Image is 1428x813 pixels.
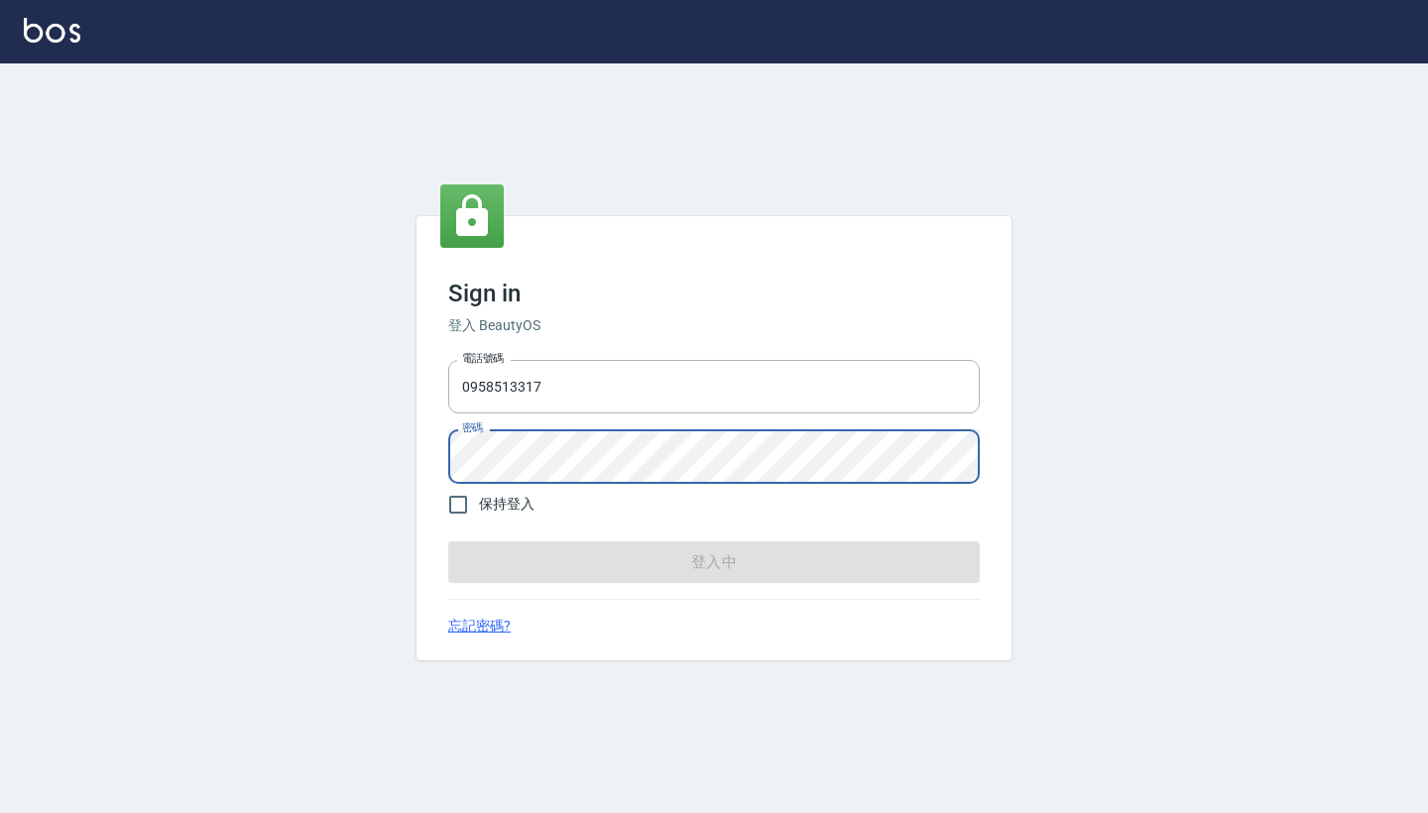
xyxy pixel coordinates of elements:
[479,494,535,515] span: 保持登入
[24,18,80,43] img: Logo
[462,420,483,435] label: 密碼
[462,351,504,366] label: 電話號碼
[448,315,980,336] h6: 登入 BeautyOS
[448,280,980,307] h3: Sign in
[448,616,511,637] a: 忘記密碼?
